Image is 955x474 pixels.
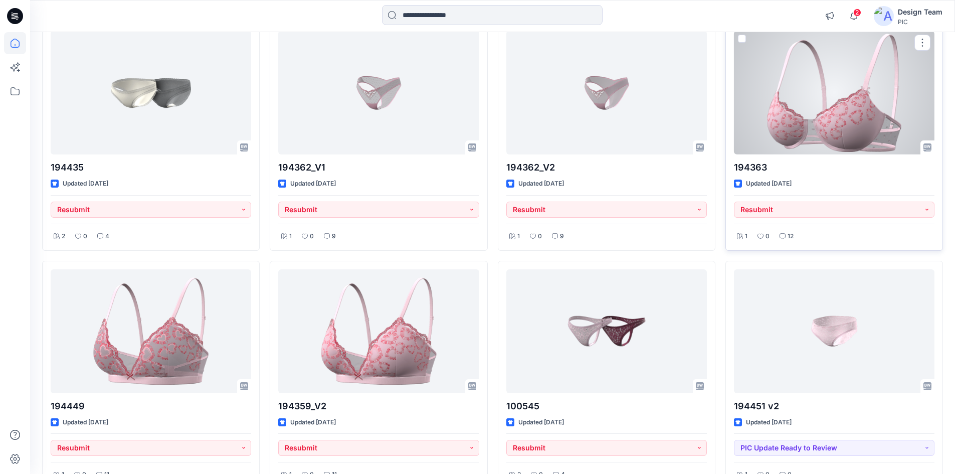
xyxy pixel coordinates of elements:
p: Updated [DATE] [746,179,792,189]
p: 0 [766,231,770,242]
div: PIC [898,18,942,26]
a: 100545 [506,269,707,393]
p: 1 [289,231,292,242]
p: 194435 [51,161,251,175]
p: Updated [DATE] [746,417,792,428]
img: avatar [874,6,894,26]
p: 9 [332,231,336,242]
p: 194451 v2 [734,399,934,413]
a: 194435 [51,31,251,154]
p: 194363 [734,161,934,175]
p: Updated [DATE] [518,179,564,189]
p: Updated [DATE] [290,179,336,189]
a: 194451 v2 [734,269,934,393]
div: Design Team [898,6,942,18]
p: 4 [105,231,109,242]
p: 0 [83,231,87,242]
p: 194449 [51,399,251,413]
p: 0 [538,231,542,242]
a: 194363 [734,31,934,154]
p: 1 [517,231,520,242]
span: 2 [853,9,861,17]
p: 9 [560,231,564,242]
p: 12 [788,231,794,242]
p: Updated [DATE] [290,417,336,428]
a: 194362_V1 [278,31,479,154]
p: 194359_V2 [278,399,479,413]
p: Updated [DATE] [63,179,108,189]
p: Updated [DATE] [518,417,564,428]
p: 1 [745,231,747,242]
p: 2 [62,231,65,242]
p: 0 [310,231,314,242]
a: 194362_V2 [506,31,707,154]
a: 194359_V2 [278,269,479,393]
a: 194449 [51,269,251,393]
p: 194362_V1 [278,161,479,175]
p: Updated [DATE] [63,417,108,428]
p: 100545 [506,399,707,413]
p: 194362_V2 [506,161,707,175]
